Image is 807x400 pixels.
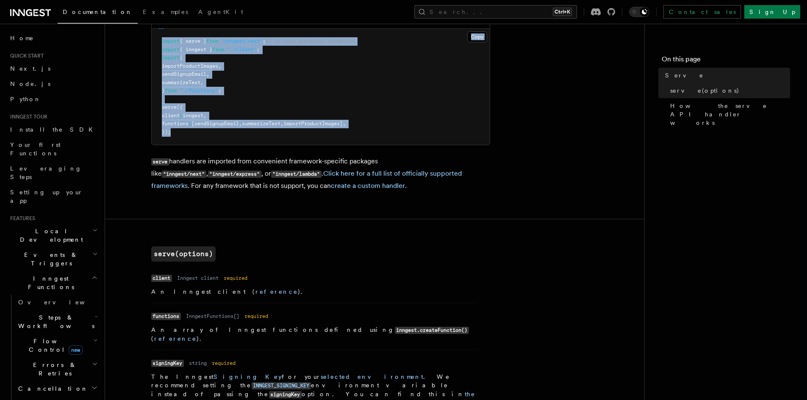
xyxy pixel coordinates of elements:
[7,161,100,185] a: Leveraging Steps
[7,251,92,268] span: Events & Triggers
[63,8,133,15] span: Documentation
[271,171,322,178] code: "inngest/lambda"
[180,55,183,61] span: {
[15,310,100,334] button: Steps & Workflows
[200,80,203,86] span: ,
[662,68,790,83] a: Serve
[189,360,207,367] dd: string
[255,288,298,295] a: reference
[151,326,477,343] p: An array of Inngest functions defined using ( ).
[162,71,206,77] span: sendSignupEmail
[154,335,197,342] a: reference
[177,275,219,281] dd: Inngest client
[151,360,184,367] code: signingKey
[7,223,100,247] button: Local Development
[186,313,239,320] dd: InngestFunctions[]
[218,88,221,94] span: ;
[257,47,260,52] span: ;
[10,96,41,102] span: Python
[162,55,180,61] span: import
[7,122,100,137] a: Install the SDK
[165,88,177,94] span: from
[321,373,423,380] a: selected environment
[395,327,469,334] code: inngest.createFunction()
[269,391,302,398] code: signingKey
[162,121,189,127] span: functions
[214,373,282,380] a: Signing Key
[665,71,704,80] span: Serve
[151,313,181,320] code: functions
[252,382,311,389] a: INNGEST_SIGNING_KEY
[10,126,98,133] span: Install the SDK
[7,76,100,91] a: Node.js
[151,246,216,262] a: serve(options)
[138,3,193,23] a: Examples
[252,382,311,389] code: INNGEST_SIGNING_KEY
[7,271,100,295] button: Inngest Functions
[15,295,100,310] a: Overview
[283,121,343,127] span: importProductImages]
[198,8,243,15] span: AgentKit
[151,158,169,166] code: serve
[208,171,261,178] code: "inngest/express"
[629,7,649,17] button: Toggle dark mode
[10,34,34,42] span: Home
[667,83,790,98] a: serve(options)
[7,215,35,222] span: Features
[7,185,100,208] a: Setting up your app
[58,3,138,24] a: Documentation
[180,47,212,52] span: { inngest }
[15,313,94,330] span: Steps & Workflows
[162,129,171,135] span: });
[191,121,239,127] span: [sendSignupEmail
[280,121,283,127] span: ,
[180,38,206,44] span: { serve }
[221,38,263,44] span: "inngest/next"
[15,337,93,354] span: Flow Control
[239,121,242,127] span: ,
[667,98,790,130] a: How the serve API handler works
[206,71,209,77] span: ,
[7,30,100,46] a: Home
[162,38,180,44] span: import
[7,52,44,59] span: Quick start
[151,275,172,282] code: client
[15,357,100,381] button: Errors & Retries
[15,384,88,393] span: Cancellation
[7,227,92,244] span: Local Development
[263,38,266,44] span: ;
[10,189,83,204] span: Setting up your app
[151,155,490,192] p: handlers are imported from convenient framework-specific packages like , , or . . For any framewo...
[180,88,218,94] span: "./functions"
[670,102,790,127] span: How the serve API handler works
[162,171,206,178] code: "inngest/next"
[206,38,218,44] span: from
[10,165,82,180] span: Leveraging Steps
[227,47,257,52] span: "./client"
[162,104,177,110] span: serve
[242,121,280,127] span: summarizeText
[10,80,50,87] span: Node.js
[162,88,165,94] span: }
[331,182,405,190] a: create a custom handler
[343,121,346,127] span: ,
[203,113,206,119] span: ,
[212,47,224,52] span: from
[218,63,221,69] span: ,
[266,38,355,44] span: // or your preferred framework
[162,47,180,52] span: import
[69,345,83,355] span: new
[15,381,100,396] button: Cancellation
[193,3,248,23] a: AgentKit
[553,8,572,16] kbd: Ctrl+K
[414,5,577,19] button: Search...Ctrl+K
[177,104,183,110] span: ({
[244,313,268,320] dd: required
[663,5,741,19] a: Contact sales
[162,113,180,119] span: client
[15,361,92,378] span: Errors & Retries
[189,121,191,127] span: :
[744,5,800,19] a: Sign Up
[7,61,100,76] a: Next.js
